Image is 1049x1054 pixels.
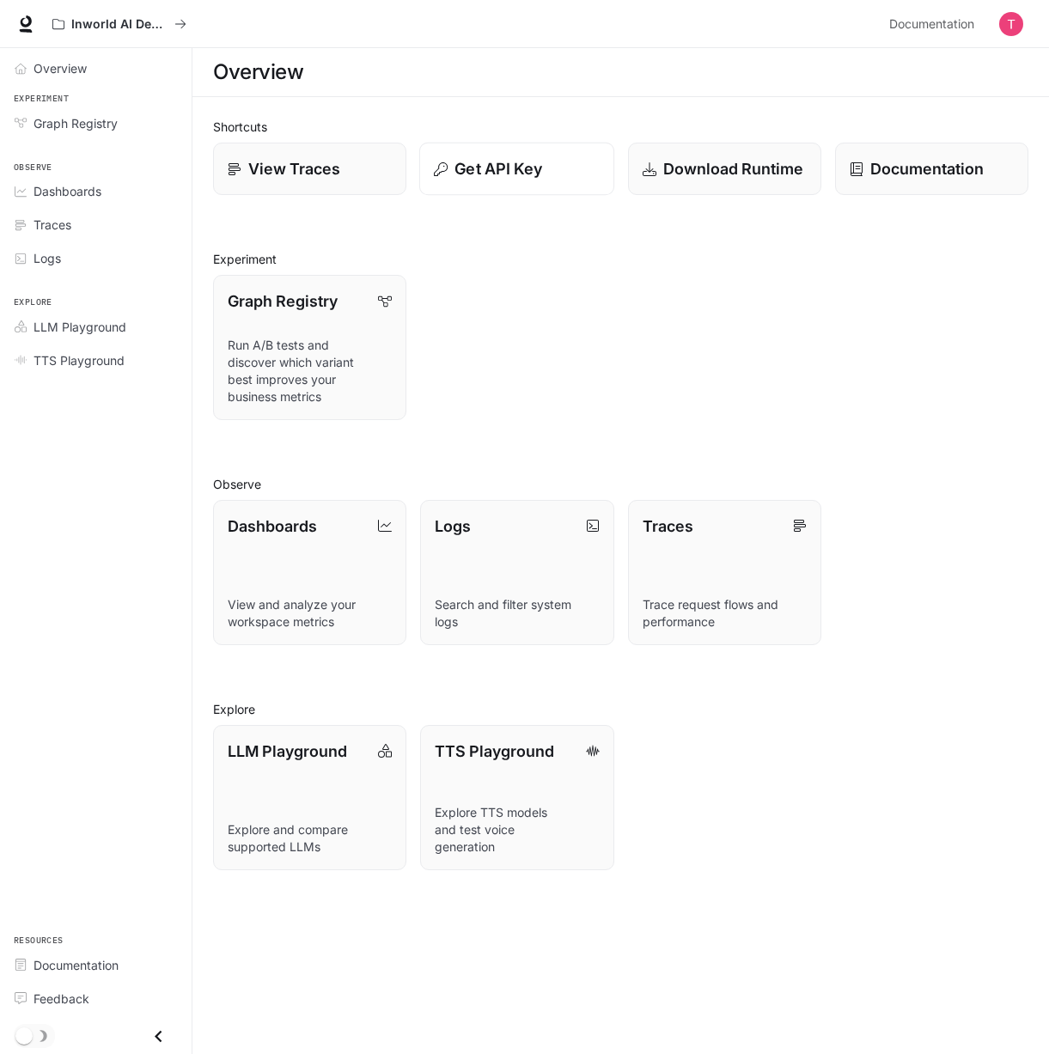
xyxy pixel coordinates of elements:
a: Traces [7,210,185,240]
button: Close drawer [139,1019,178,1054]
p: Logs [435,515,471,538]
p: Inworld AI Demos [71,17,168,32]
p: Dashboards [228,515,317,538]
a: Documentation [835,143,1028,195]
button: All workspaces [45,7,194,41]
p: Run A/B tests and discover which variant best improves your business metrics [228,337,392,405]
a: Documentation [882,7,987,41]
h2: Experiment [213,250,1028,268]
h2: Observe [213,475,1028,493]
span: Traces [34,216,71,234]
p: Explore TTS models and test voice generation [435,804,599,856]
p: Explore and compare supported LLMs [228,821,392,856]
a: TTS PlaygroundExplore TTS models and test voice generation [420,725,613,870]
p: View and analyze your workspace metrics [228,596,392,631]
span: Graph Registry [34,114,118,132]
button: User avatar [994,7,1028,41]
a: TTS Playground [7,345,185,375]
a: Feedback [7,984,185,1014]
a: Graph RegistryRun A/B tests and discover which variant best improves your business metrics [213,275,406,420]
button: Get API Key [419,143,615,196]
a: Logs [7,243,185,273]
span: Documentation [889,14,974,35]
span: Dashboards [34,182,101,200]
p: TTS Playground [435,740,554,763]
a: TracesTrace request flows and performance [628,500,821,645]
h2: Explore [213,700,1028,718]
a: DashboardsView and analyze your workspace metrics [213,500,406,645]
a: Graph Registry [7,108,185,138]
a: Download Runtime [628,143,821,195]
a: View Traces [213,143,406,195]
a: LLM Playground [7,312,185,342]
span: LLM Playground [34,318,126,336]
p: Documentation [870,157,984,180]
h1: Overview [213,55,303,89]
p: View Traces [248,157,340,180]
span: Documentation [34,956,119,974]
span: Logs [34,249,61,267]
span: Overview [34,59,87,77]
h2: Shortcuts [213,118,1028,136]
span: Dark mode toggle [15,1026,33,1045]
p: Search and filter system logs [435,596,599,631]
p: Trace request flows and performance [643,596,807,631]
a: LogsSearch and filter system logs [420,500,613,645]
img: User avatar [999,12,1023,36]
p: Traces [643,515,693,538]
span: TTS Playground [34,351,125,369]
a: Documentation [7,950,185,980]
span: Feedback [34,990,89,1008]
a: Overview [7,53,185,83]
a: Dashboards [7,176,185,206]
p: Graph Registry [228,289,338,313]
p: Download Runtime [663,157,803,180]
a: LLM PlaygroundExplore and compare supported LLMs [213,725,406,870]
p: LLM Playground [228,740,347,763]
p: Get API Key [455,157,543,180]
